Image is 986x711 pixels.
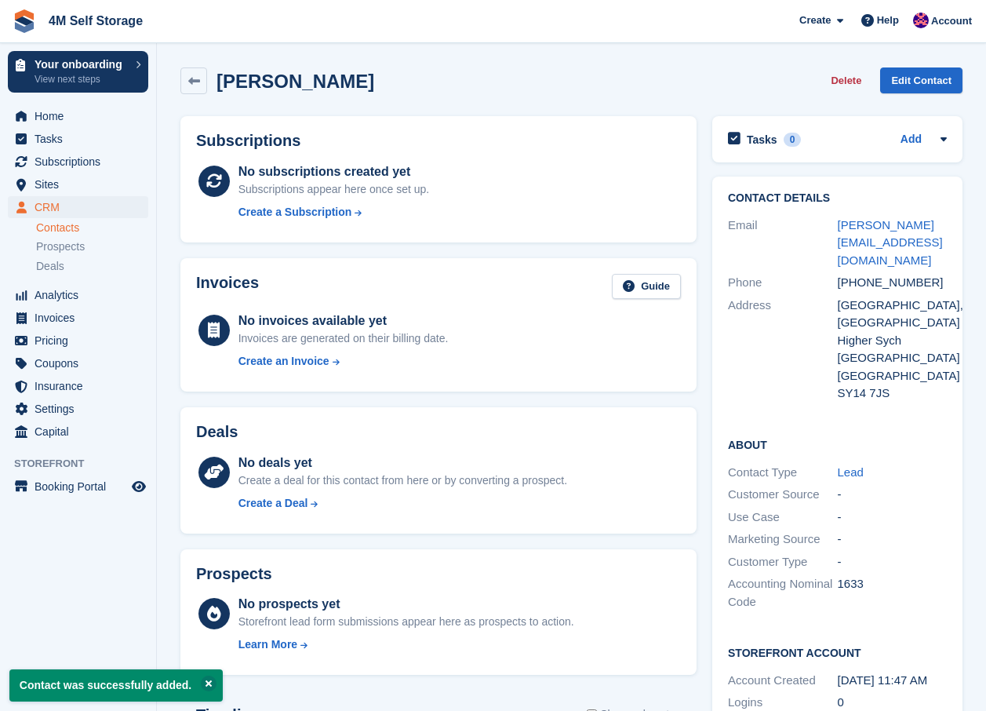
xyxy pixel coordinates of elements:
div: No subscriptions created yet [238,162,430,181]
span: Sites [35,173,129,195]
span: Coupons [35,352,129,374]
div: Invoices are generated on their billing date. [238,330,449,347]
span: Booking Portal [35,476,129,498]
div: Create an Invoice [238,353,329,370]
span: Subscriptions [35,151,129,173]
a: Preview store [129,477,148,496]
a: menu [8,151,148,173]
div: Customer Type [728,553,838,571]
p: Your onboarding [35,59,128,70]
div: Subscriptions appear here once set up. [238,181,430,198]
p: Contact was successfully added. [9,669,223,702]
a: [PERSON_NAME][EMAIL_ADDRESS][DOMAIN_NAME] [838,218,943,267]
a: menu [8,330,148,352]
a: menu [8,375,148,397]
span: Pricing [35,330,129,352]
span: CRM [35,196,129,218]
a: menu [8,307,148,329]
div: [GEOGRAPHIC_DATA] [838,349,948,367]
a: menu [8,128,148,150]
div: Account Created [728,672,838,690]
a: menu [8,476,148,498]
div: Use Case [728,509,838,527]
div: Marketing Source [728,531,838,549]
div: Email [728,217,838,270]
a: Guide [612,274,681,300]
div: Storefront lead form submissions appear here as prospects to action. [238,614,574,630]
h2: [PERSON_NAME] [216,71,374,92]
div: 0 [784,133,802,147]
img: Caroline Betsworth [913,13,929,28]
a: menu [8,421,148,443]
a: Create a Subscription [238,204,430,221]
span: Tasks [35,128,129,150]
h2: Deals [196,423,238,441]
a: Lead [838,465,864,479]
span: Home [35,105,129,127]
span: Storefront [14,456,156,472]
div: Customer Source [728,486,838,504]
a: menu [8,196,148,218]
div: Learn More [238,636,297,653]
div: 1633 [838,575,948,611]
span: Settings [35,398,129,420]
a: Add [900,131,922,149]
div: Higher Sych [838,332,948,350]
a: Create an Invoice [238,353,449,370]
span: Prospects [36,239,85,254]
div: [PHONE_NUMBER] [838,274,948,292]
a: Edit Contact [880,67,962,93]
div: No deals yet [238,454,567,472]
div: SY14 7JS [838,385,948,403]
div: [GEOGRAPHIC_DATA] [838,367,948,385]
a: menu [8,284,148,306]
div: - [838,509,948,527]
a: Your onboarding View next steps [8,51,148,93]
span: Deals [36,259,64,274]
div: - [838,486,948,504]
h2: Subscriptions [196,132,681,150]
span: Help [877,13,899,28]
span: Analytics [35,284,129,306]
a: menu [8,105,148,127]
div: No prospects yet [238,595,574,614]
div: Create a Deal [238,495,308,512]
div: Address [728,297,838,403]
div: Create a Subscription [238,204,352,221]
h2: Storefront Account [728,644,947,660]
a: Deals [36,258,148,275]
div: Contact Type [728,464,838,482]
div: Phone [728,274,838,292]
div: - [838,553,948,571]
span: Insurance [35,375,129,397]
a: 4M Self Storage [42,8,149,34]
div: [GEOGRAPHIC_DATA], [GEOGRAPHIC_DATA] [838,297,948,332]
span: Account [931,13,972,29]
button: Delete [824,67,868,93]
a: Prospects [36,239,148,255]
a: menu [8,352,148,374]
div: [DATE] 11:47 AM [838,672,948,690]
span: Invoices [35,307,129,329]
a: Learn More [238,636,574,653]
a: Create a Deal [238,495,567,512]
h2: Contact Details [728,192,947,205]
img: stora-icon-8386f47178a22dfd0bd8f6a31ec36ba5ce8667c1dd55bd0f319d3a0aa187defe.svg [13,9,36,33]
div: No invoices available yet [238,312,449,330]
p: View next steps [35,72,128,86]
a: menu [8,173,148,195]
h2: Prospects [196,565,272,583]
h2: Tasks [747,133,777,147]
h2: Invoices [196,274,259,300]
a: Contacts [36,221,148,235]
h2: About [728,436,947,452]
div: Accounting Nominal Code [728,575,838,611]
span: Capital [35,421,129,443]
span: Create [799,13,831,28]
div: - [838,531,948,549]
a: menu [8,398,148,420]
div: Create a deal for this contact from here or by converting a prospect. [238,472,567,489]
